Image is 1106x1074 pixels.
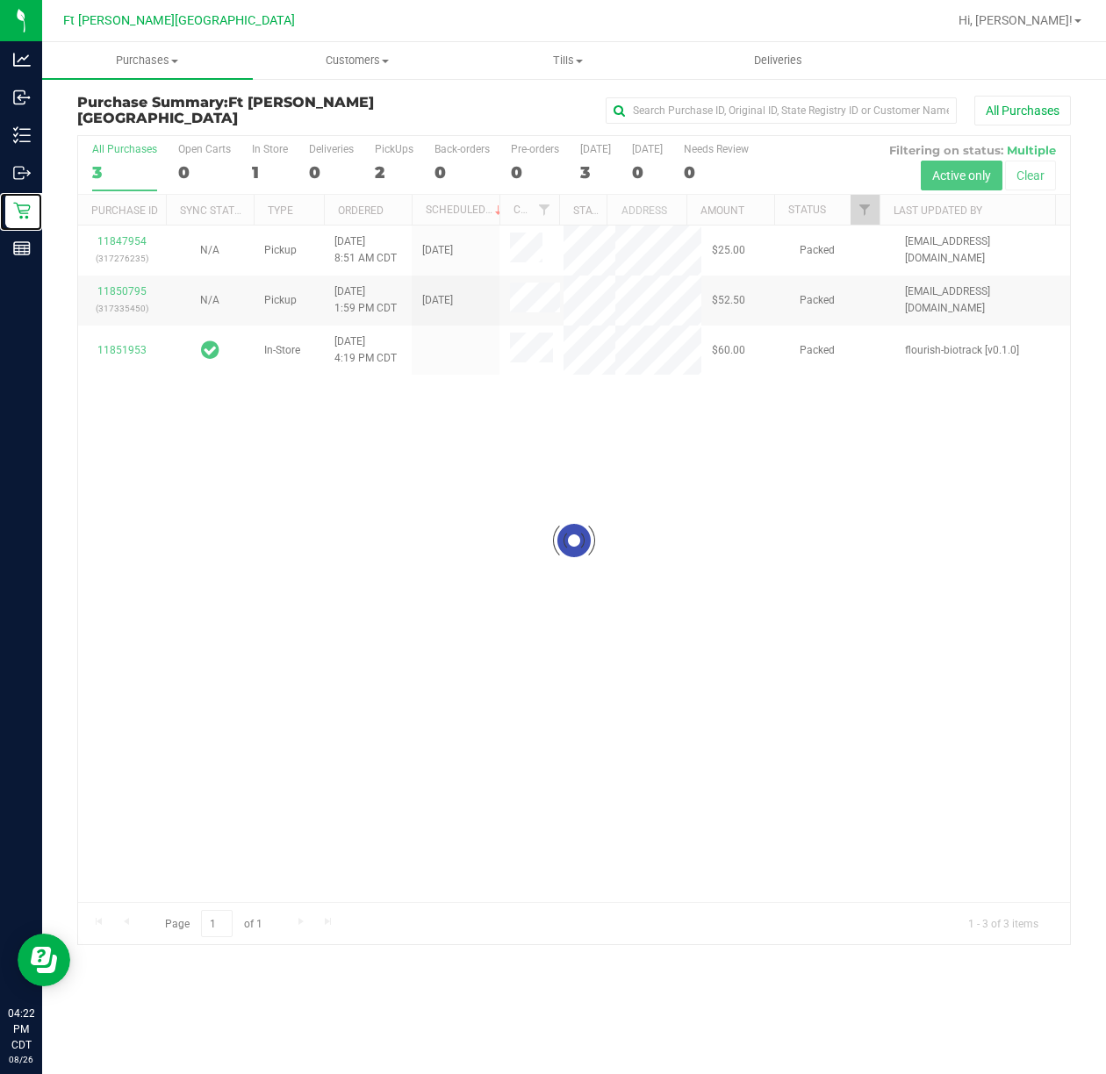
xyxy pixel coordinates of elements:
span: Ft [PERSON_NAME][GEOGRAPHIC_DATA] [63,13,295,28]
button: All Purchases [974,96,1071,125]
inline-svg: Inbound [13,89,31,106]
h3: Purchase Summary: [77,95,408,125]
a: Deliveries [673,42,884,79]
p: 08/26 [8,1053,34,1066]
iframe: Resource center [18,934,70,986]
inline-svg: Analytics [13,51,31,68]
span: Purchases [42,53,253,68]
a: Customers [253,42,463,79]
inline-svg: Outbound [13,164,31,182]
p: 04:22 PM CDT [8,1006,34,1053]
span: Customers [254,53,463,68]
span: Tills [463,53,672,68]
inline-svg: Reports [13,240,31,257]
span: Deliveries [730,53,826,68]
a: Purchases [42,42,253,79]
inline-svg: Inventory [13,126,31,144]
span: Ft [PERSON_NAME][GEOGRAPHIC_DATA] [77,94,374,126]
span: Hi, [PERSON_NAME]! [959,13,1073,27]
a: Tills [463,42,673,79]
inline-svg: Retail [13,202,31,219]
input: Search Purchase ID, Original ID, State Registry ID or Customer Name... [606,97,957,124]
